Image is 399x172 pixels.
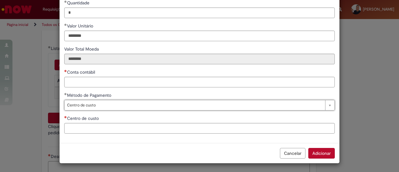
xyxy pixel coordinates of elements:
[67,69,96,75] span: Conta contábil
[67,92,113,98] span: Método de Pagamento
[67,23,94,29] span: Valor Unitário
[64,123,335,134] input: Centro de custo
[64,7,335,18] input: Quantidade
[64,0,67,3] span: Obrigatório Preenchido
[64,23,67,26] span: Obrigatório Preenchido
[64,116,67,118] span: Necessários
[308,148,335,159] button: Adicionar
[64,93,67,95] span: Obrigatório Preenchido
[280,148,305,159] button: Cancelar
[64,46,100,52] span: Somente leitura - Valor Total Moeda
[64,77,335,87] input: Conta contábil
[64,31,335,41] input: Valor Unitário
[64,54,335,64] input: Valor Total Moeda
[67,115,100,121] span: Centro de custo
[67,100,322,110] span: Centro de custo
[64,70,67,72] span: Necessários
